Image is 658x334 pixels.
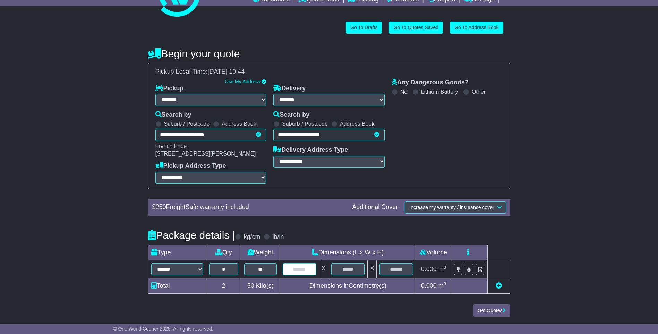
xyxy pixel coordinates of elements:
a: Go To Quotes Saved [389,22,443,34]
span: French Fripe [155,143,187,149]
td: x [319,260,328,278]
sup: 3 [444,281,446,286]
span: 0.000 [421,282,437,289]
td: Type [148,245,206,260]
span: 50 [247,282,254,289]
label: Address Book [222,120,256,127]
button: Get Quotes [473,304,510,317]
td: Dimensions in Centimetre(s) [280,278,416,293]
a: Use My Address [225,79,260,84]
h4: Begin your quote [148,48,510,59]
label: Delivery [273,85,306,92]
td: Kilo(s) [241,278,280,293]
label: Delivery Address Type [273,146,348,154]
span: Increase my warranty / insurance cover [409,204,494,210]
td: Weight [241,245,280,260]
h4: Package details | [148,229,235,241]
td: Qty [206,245,241,260]
div: Additional Cover [349,203,401,211]
div: Pickup Local Time: [152,68,506,76]
label: No [400,89,407,95]
span: m [438,266,446,273]
label: Suburb / Postcode [164,120,210,127]
div: $ FreightSafe warranty included [149,203,349,211]
span: 250 [156,203,166,210]
label: Any Dangerous Goods? [392,79,469,86]
button: Increase my warranty / insurance cover [405,201,506,214]
span: © One World Courier 2025. All rights reserved. [113,326,213,332]
label: Other [472,89,486,95]
td: Total [148,278,206,293]
a: Go To Drafts [346,22,382,34]
td: 2 [206,278,241,293]
label: Address Book [340,120,375,127]
a: Add new item [496,282,502,289]
span: 0.000 [421,266,437,273]
label: Suburb / Postcode [282,120,328,127]
a: Go To Address Book [450,22,503,34]
label: Search by [273,111,309,119]
label: kg/cm [243,233,260,241]
label: Lithium Battery [421,89,458,95]
label: lb/in [272,233,284,241]
td: Volume [416,245,451,260]
sup: 3 [444,265,446,270]
td: x [368,260,377,278]
label: Pickup Address Type [155,162,226,170]
span: [STREET_ADDRESS][PERSON_NAME] [155,151,256,157]
label: Pickup [155,85,184,92]
span: [DATE] 10:44 [208,68,245,75]
label: Search by [155,111,191,119]
span: m [438,282,446,289]
td: Dimensions (L x W x H) [280,245,416,260]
